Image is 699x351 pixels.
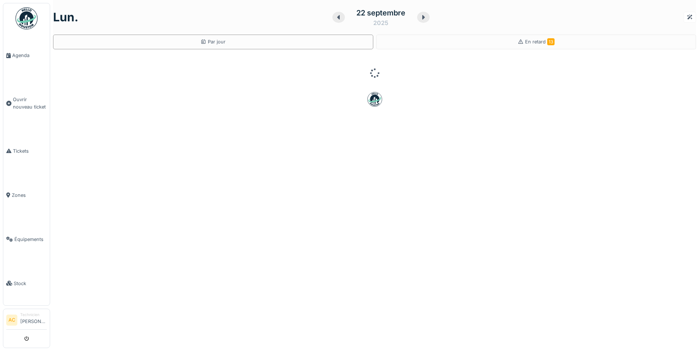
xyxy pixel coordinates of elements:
div: Par jour [200,38,226,45]
span: Ouvrir nouveau ticket [13,96,47,110]
span: 13 [547,38,555,45]
a: Agenda [3,33,50,78]
a: Stock [3,261,50,305]
div: 2025 [373,18,388,27]
a: Tickets [3,129,50,173]
img: Badge_color-CXgf-gQk.svg [15,7,38,29]
li: AC [6,315,17,326]
li: [PERSON_NAME] [20,312,47,328]
a: AC Technicien[PERSON_NAME] [6,312,47,330]
a: Zones [3,173,50,217]
span: Zones [12,192,47,199]
span: Stock [14,280,47,287]
div: Technicien [20,312,47,318]
h1: lun. [53,10,78,24]
span: En retard [525,39,555,45]
a: Ouvrir nouveau ticket [3,78,50,129]
span: Tickets [13,148,47,155]
div: 22 septembre [356,7,405,18]
span: Équipements [14,236,47,243]
img: badge-BVDL4wpA.svg [367,92,382,107]
span: Agenda [12,52,47,59]
a: Équipements [3,217,50,261]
